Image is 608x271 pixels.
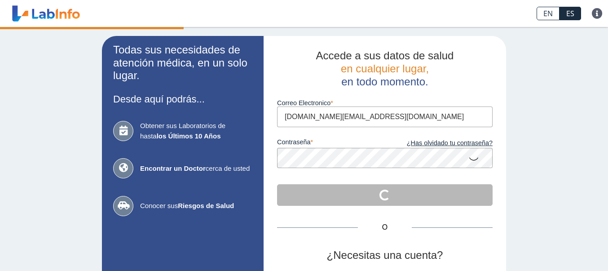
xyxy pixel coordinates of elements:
b: Encontrar un Doctor [140,164,206,172]
label: contraseña [277,138,385,148]
span: O [358,222,412,233]
h2: ¿Necesitas una cuenta? [277,249,493,262]
label: Correo Electronico [277,99,493,107]
span: en todo momento. [341,76,428,88]
a: ES [560,7,581,20]
b: los Últimos 10 Años [157,132,221,140]
span: en cualquier lugar, [341,62,429,75]
span: Conocer sus [140,201,252,211]
h3: Desde aquí podrás... [113,93,252,105]
a: ¿Has olvidado tu contraseña? [385,138,493,148]
span: Accede a sus datos de salud [316,49,454,62]
span: Obtener sus Laboratorios de hasta [140,121,252,141]
a: EN [537,7,560,20]
h2: Todas sus necesidades de atención médica, en un solo lugar. [113,44,252,82]
b: Riesgos de Salud [178,202,234,209]
span: cerca de usted [140,164,252,174]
